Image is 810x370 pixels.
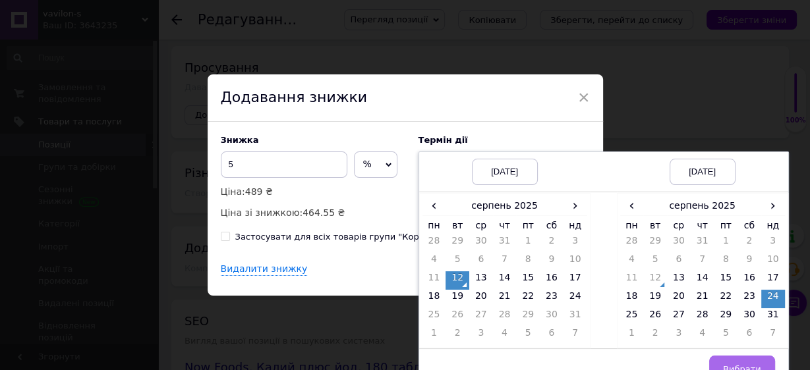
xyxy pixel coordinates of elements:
[469,234,493,253] td: 30
[761,216,785,235] th: нд
[422,308,446,327] td: 25
[620,216,644,235] th: пн
[221,89,368,105] span: Додавання знижки
[516,234,540,253] td: 1
[714,216,738,235] th: пт
[714,308,738,327] td: 29
[13,14,52,23] span: Описание
[493,216,517,235] th: чт
[446,308,469,327] td: 26
[13,134,249,142] span: Качество, подтвержденное надлежащей производственной практикой (GMP)
[691,290,714,308] td: 21
[738,253,761,271] td: 9
[13,68,69,75] span: Не содержит ГМО
[469,271,493,290] td: 13
[516,327,540,345] td: 5
[620,290,644,308] td: 18
[422,271,446,290] td: 11
[643,216,667,235] th: вт
[761,234,785,253] td: 3
[643,271,667,290] td: 12
[493,253,517,271] td: 7
[469,327,493,345] td: 3
[691,308,714,327] td: 28
[446,290,469,308] td: 19
[578,86,590,109] span: ×
[446,234,469,253] td: 29
[446,327,469,345] td: 2
[564,196,587,215] span: ›
[714,253,738,271] td: 8
[761,290,785,308] td: 24
[472,159,538,185] div: [DATE]
[516,216,540,235] th: пт
[667,290,691,308] td: 20
[493,308,517,327] td: 28
[540,290,564,308] td: 23
[564,327,587,345] td: 7
[446,271,469,290] td: 12
[13,108,45,115] span: Минералы
[516,308,540,327] td: 29
[667,308,691,327] td: 27
[691,327,714,345] td: 4
[667,253,691,271] td: 6
[469,290,493,308] td: 20
[540,271,564,290] td: 16
[643,308,667,327] td: 26
[422,196,446,215] span: ‹
[13,81,68,88] span: Пищевая добавка
[714,327,738,345] td: 5
[620,308,644,327] td: 25
[540,253,564,271] td: 9
[422,327,446,345] td: 1
[13,28,112,35] span: Поддержка щитовидной железы
[564,271,587,290] td: 17
[564,308,587,327] td: 31
[446,216,469,235] th: вт
[422,290,446,308] td: 18
[540,308,564,327] td: 30
[761,271,785,290] td: 17
[738,290,761,308] td: 23
[564,290,587,308] td: 24
[667,234,691,253] td: 30
[738,216,761,235] th: сб
[540,234,564,253] td: 2
[422,234,446,253] td: 28
[303,207,345,218] span: 464.55 ₴
[691,216,714,235] th: чт
[691,234,714,253] td: 31
[643,327,667,345] td: 2
[691,253,714,271] td: 7
[493,234,517,253] td: 31
[643,290,667,308] td: 19
[761,308,785,327] td: 31
[738,271,761,290] td: 16
[469,253,493,271] td: 6
[422,216,446,235] th: пн
[761,327,785,345] td: 7
[493,327,517,345] td: 4
[363,159,372,169] span: %
[446,196,564,216] th: серпень 2025
[620,327,644,345] td: 1
[446,253,469,271] td: 5
[493,290,517,308] td: 21
[761,196,785,215] span: ›
[221,205,405,220] p: Ціна зі знижкою:
[761,253,785,271] td: 10
[540,327,564,345] td: 6
[643,234,667,253] td: 29
[516,253,540,271] td: 8
[564,253,587,271] td: 10
[643,253,667,271] td: 5
[516,271,540,290] td: 15
[738,308,761,327] td: 30
[235,231,478,243] div: Застосувати для всіх товарів групи "Коренева група"
[245,186,273,197] span: 489 ₴
[620,196,644,215] span: ‹
[221,184,405,199] p: Ціна:
[516,290,540,308] td: 22
[714,271,738,290] td: 15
